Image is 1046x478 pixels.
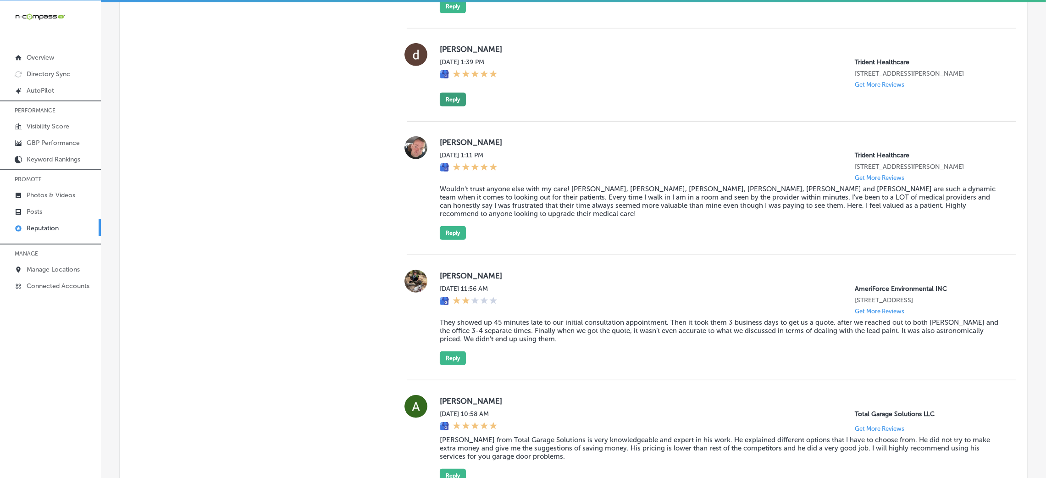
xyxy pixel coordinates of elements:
p: Total Garage Solutions LLC [855,410,1002,418]
label: [DATE] 11:56 AM [440,285,498,293]
p: Overview [27,54,54,61]
button: Reply [440,226,466,240]
p: Visibility Score [27,122,69,130]
label: [PERSON_NAME] [440,138,1002,147]
blockquote: Wouldn't trust anyone else with my care! [PERSON_NAME], [PERSON_NAME], [PERSON_NAME], [PERSON_NAM... [440,185,1002,218]
div: 2 Stars [453,296,498,306]
p: Connected Accounts [27,282,89,290]
p: Keyword Rankings [27,156,80,163]
p: Trident Healthcare [855,151,1002,159]
blockquote: They showed up 45 minutes late to our initial consultation appointment. Then it took them 3 busin... [440,318,1002,343]
label: [DATE] 10:58 AM [440,410,498,418]
label: [PERSON_NAME] [440,44,1002,54]
button: Reply [440,93,466,106]
p: GBP Performance [27,139,80,147]
div: 5 Stars [453,163,498,173]
p: Directory Sync [27,70,70,78]
label: [PERSON_NAME] [440,396,1002,406]
p: Posts [27,208,42,216]
label: [DATE] 1:11 PM [440,151,498,159]
p: Get More Reviews [855,308,904,315]
p: Reputation [27,224,59,232]
button: Reply [440,351,466,365]
p: Get More Reviews [855,425,904,432]
p: 7960 N Wickham Rd Suite 101 [855,163,1002,171]
label: [PERSON_NAME] [440,271,1002,280]
label: [DATE] 1:39 PM [440,58,498,66]
p: AutoPilot [27,87,54,94]
p: Get More Reviews [855,81,904,88]
img: 660ab0bf-5cc7-4cb8-ba1c-48b5ae0f18e60NCTV_CLogo_TV_Black_-500x88.png [15,12,65,21]
p: Manage Locations [27,266,80,273]
p: Photos & Videos [27,191,75,199]
p: 11455 W Interstate 70 Frontage Rd [855,296,1002,304]
div: 5 Stars [453,422,498,432]
p: AmeriForce Environmental INC [855,285,1002,293]
blockquote: [PERSON_NAME] from Total Garage Solutions is very knowledgeable and expert in his work. He explai... [440,436,1002,461]
p: Get More Reviews [855,174,904,181]
div: 5 Stars [453,70,498,80]
p: 7960 N Wickham Rd Suite 101 [855,70,1002,78]
p: Trident Healthcare [855,58,1002,66]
